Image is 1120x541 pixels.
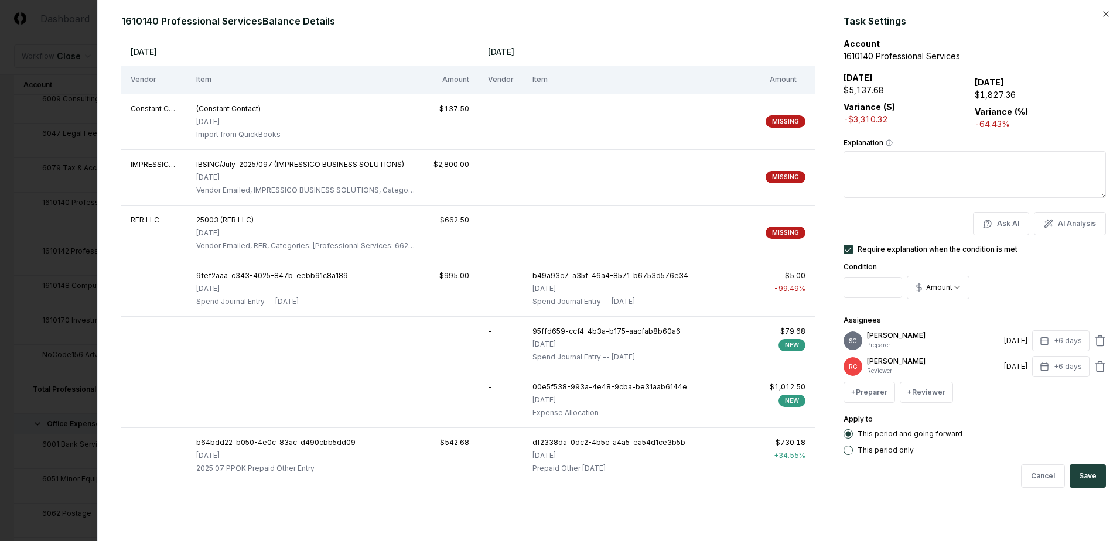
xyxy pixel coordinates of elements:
div: 25003 (RER LLC) [196,215,415,225]
div: [DATE] [196,117,281,127]
div: Spend Journal Entry -- 07/03/2025 [196,296,348,307]
div: NEW [778,395,805,407]
th: Item [523,66,760,94]
th: Vendor [479,66,523,94]
div: [DATE] [532,450,685,461]
div: - [488,382,514,392]
label: Require explanation when the condition is met [858,246,1017,253]
p: Reviewer [867,367,999,375]
div: MISSING [766,115,805,128]
label: This period and going forward [858,430,962,437]
span: RG [849,362,858,371]
div: Prepaid Other August 2025 [532,463,685,474]
div: - [488,326,514,337]
div: b64bdd22-b050-4e0c-83ac-d490cbb5dd09 [196,437,356,448]
b: Account [844,39,880,49]
div: 9fef2aaa-c343-4025-847b-eebb91c8a189 [196,270,348,281]
div: $5.00 [770,270,805,281]
div: df2338da-0dc2-4b5c-a4a5-ea54d1ce3b5b [532,437,685,448]
th: Amount [424,66,479,94]
button: +6 days [1032,356,1090,377]
div: [DATE] [532,283,688,294]
button: +Preparer [844,382,895,403]
th: Item [187,66,424,94]
label: This period only [858,447,914,454]
b: [DATE] [844,73,873,83]
div: Vendor Emailed, IMPRESSICO BUSINESS SOLUTIONS, Categories: [Professional Services: 2800.00], link... [196,185,415,196]
div: Vendor Emailed, RER, Categories: [Professional Services: 662.50, Intercompany - RxLinc: 237.50], ... [196,241,415,251]
div: [DATE] [196,450,356,461]
span: -99.49 % [774,284,805,293]
label: Condition [844,262,877,271]
div: MISSING [766,227,805,239]
div: (Constant Contact) [196,104,281,114]
div: $730.18 [770,437,805,448]
div: $79.68 [770,326,805,337]
span: SC [849,337,857,345]
div: [DATE] [196,228,415,238]
h2: 1610140 Professional Services Balance Details [121,14,824,28]
div: $1,827.36 [975,88,1106,101]
b: Variance (%) [975,107,1028,117]
label: Apply to [844,415,873,423]
div: $542.68 [433,437,469,448]
div: - [131,270,177,281]
div: b49a93c7-a35f-46a4-8571-b6753d576e34 [532,270,688,281]
p: [PERSON_NAME] [867,356,999,367]
div: $662.50 [433,215,469,225]
label: Assignees [844,316,881,324]
p: [PERSON_NAME] [867,330,999,341]
div: [DATE] [1004,335,1027,346]
div: $2,800.00 [433,159,469,170]
div: [DATE] [196,172,415,183]
div: 95ffd659-ccf4-4b3a-b175-aacfab8b60a6 [532,326,681,337]
button: Save [1070,464,1106,488]
div: $5,137.68 [844,84,975,96]
div: Spend Journal Entry -- 08/15/2025 [532,296,688,307]
button: Cancel [1021,464,1065,488]
div: Import from QuickBooks [196,129,281,140]
div: -64.43% [975,118,1106,130]
div: [DATE] [1004,361,1027,372]
div: Constant Contact [131,104,177,114]
h2: Task Settings [844,14,1106,28]
button: +6 days [1032,330,1090,351]
button: +Reviewer [900,382,953,403]
th: Amount [760,66,815,94]
p: Preparer [867,341,999,350]
div: $995.00 [433,270,469,281]
div: -$3,310.32 [844,113,975,125]
div: - [488,270,514,281]
div: IMPRESSICO BUSINESS SOLUTIONS [131,159,177,170]
th: Vendor [121,66,187,94]
button: Explanation [886,139,893,146]
button: Ask AI [973,212,1029,235]
div: 00e5f538-993a-4e48-9cba-be31aab6144e [532,382,687,392]
label: Explanation [844,139,1106,146]
div: $1,012.50 [770,382,805,392]
div: 2025 07 PPOK Prepaid Other Entry [196,463,356,474]
div: IBSINC/July-2025/097 (IMPRESSICO BUSINESS SOLUTIONS) [196,159,415,170]
b: [DATE] [975,77,1004,87]
th: [DATE] [121,37,479,66]
div: [DATE] [532,395,687,405]
div: $137.50 [433,104,469,114]
div: RER LLC [131,215,177,225]
div: - [488,437,514,448]
button: AI Analysis [1034,212,1106,235]
div: - [131,437,177,448]
div: [DATE] [532,339,681,350]
div: Expense Allocation [532,408,687,418]
div: MISSING [766,171,805,183]
div: 1610140 Professional Services [844,50,1106,62]
div: Spend Journal Entry -- 08/21/2025 [532,352,681,362]
div: NEW [778,339,805,351]
b: Variance ($) [844,102,895,112]
span: + 34.55 % [774,451,805,460]
th: [DATE] [479,37,815,66]
div: [DATE] [196,283,348,294]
